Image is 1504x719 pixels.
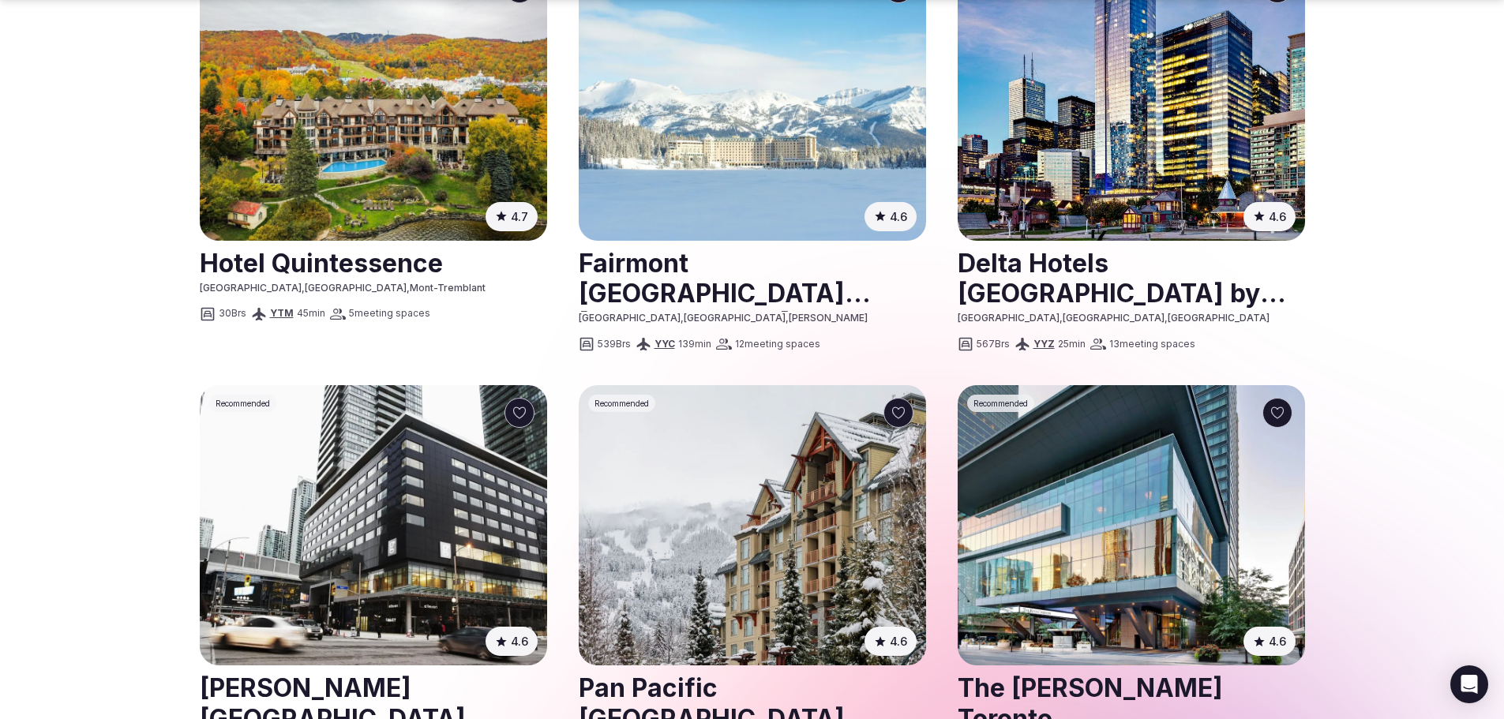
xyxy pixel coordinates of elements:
[678,338,711,351] span: 139 min
[219,307,246,320] span: 30 Brs
[579,385,926,665] img: Pan Pacific Whistler Village Centre
[786,312,789,324] span: ,
[579,242,926,313] h2: Fairmont [GEOGRAPHIC_DATA][PERSON_NAME]
[958,242,1305,313] a: View venue
[958,312,1060,324] span: [GEOGRAPHIC_DATA]
[579,312,681,324] span: [GEOGRAPHIC_DATA]
[1168,312,1270,324] span: [GEOGRAPHIC_DATA]
[200,385,547,665] a: See Le Germain Hotel Toronto Maple Leaf Square
[865,202,917,231] button: 4.6
[511,208,528,225] span: 4.7
[1243,627,1296,656] button: 4.6
[681,312,684,324] span: ,
[789,312,868,324] span: [PERSON_NAME]
[216,398,270,409] span: Recommended
[200,242,547,282] a: View venue
[410,282,486,294] span: Mont-Tremblant
[958,385,1305,665] a: See The Ritz-Carlton Toronto
[1063,312,1165,324] span: [GEOGRAPHIC_DATA]
[511,633,528,650] span: 4.6
[1109,338,1195,351] span: 13 meeting spaces
[297,307,325,320] span: 45 min
[349,307,430,320] span: 5 meeting spaces
[973,398,1028,409] span: Recommended
[958,385,1305,665] img: The Ritz-Carlton Toronto
[407,282,410,294] span: ,
[209,395,276,412] div: Recommended
[594,398,649,409] span: Recommended
[1165,312,1168,324] span: ,
[1060,312,1063,324] span: ,
[200,385,547,665] img: Le Germain Hotel Toronto Maple Leaf Square
[1033,338,1055,350] a: YYZ
[200,282,302,294] span: [GEOGRAPHIC_DATA]
[598,338,631,351] span: 539 Brs
[977,338,1010,351] span: 567 Brs
[684,312,786,324] span: [GEOGRAPHIC_DATA]
[1243,202,1296,231] button: 4.6
[654,338,675,350] a: YYC
[1269,633,1286,650] span: 4.6
[1450,665,1488,703] div: Open Intercom Messenger
[270,307,294,319] a: YTM
[967,395,1034,412] div: Recommended
[865,627,917,656] button: 4.6
[588,395,655,412] div: Recommended
[890,633,907,650] span: 4.6
[579,385,926,665] a: See Pan Pacific Whistler Village Centre
[486,627,538,656] button: 4.6
[200,242,547,282] h2: Hotel Quintessence
[958,242,1305,313] h2: Delta Hotels [GEOGRAPHIC_DATA] by Marriott
[890,208,907,225] span: 4.6
[486,202,538,231] button: 4.7
[305,282,407,294] span: [GEOGRAPHIC_DATA]
[579,242,926,313] a: View venue
[1269,208,1286,225] span: 4.6
[735,338,820,351] span: 12 meeting spaces
[1058,338,1086,351] span: 25 min
[302,282,305,294] span: ,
